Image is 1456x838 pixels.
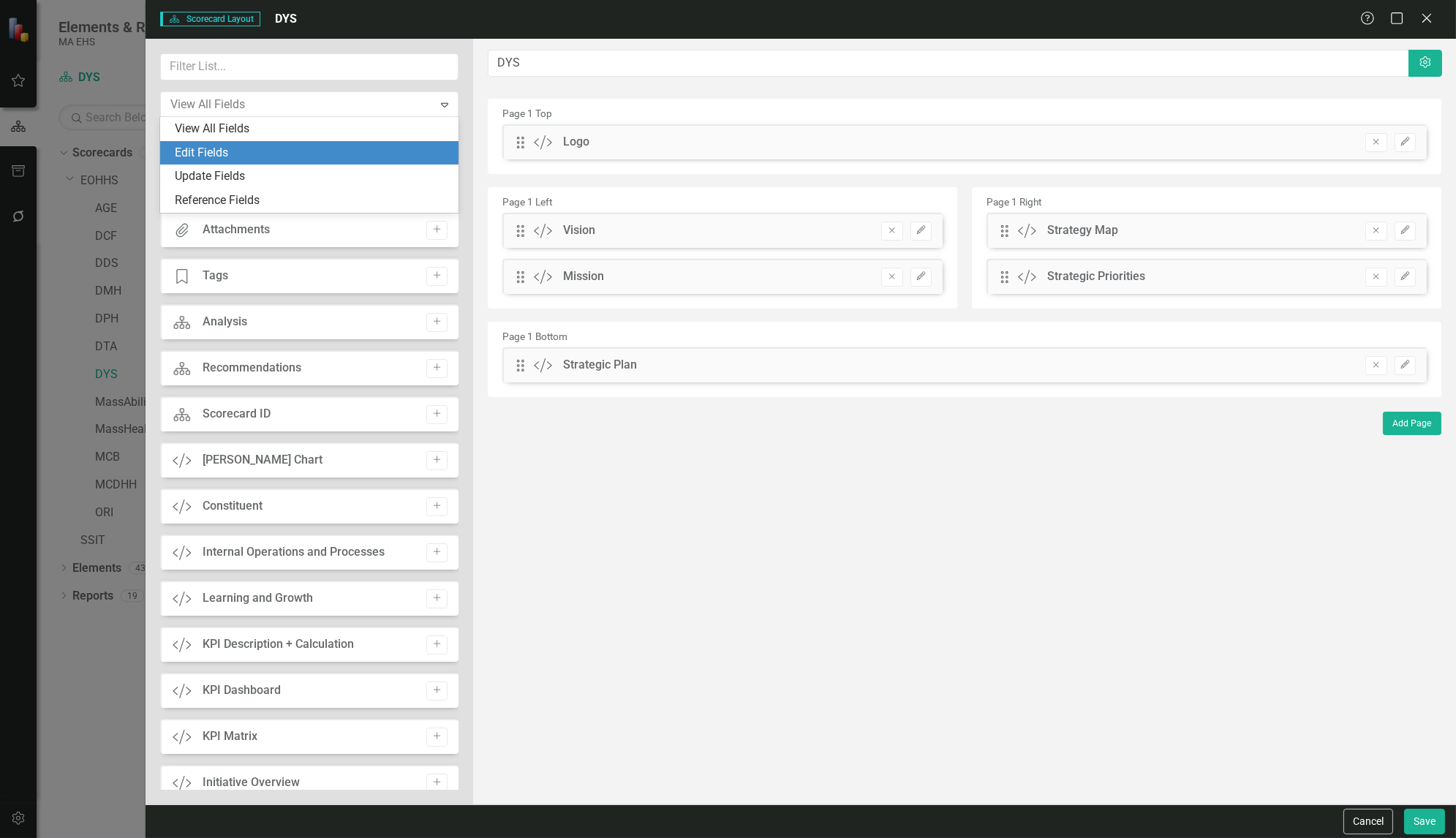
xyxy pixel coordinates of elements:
small: Page 1 Bottom [502,331,567,342]
small: Page 1 Right [987,196,1041,208]
div: Initiative Overview [203,774,300,791]
button: Cancel [1343,809,1393,834]
div: [PERSON_NAME] Chart [203,452,322,469]
div: Edit Fields [175,145,450,162]
div: Update Fields [175,168,450,185]
small: Page 1 Left [502,196,552,208]
button: Save [1404,809,1445,834]
div: Scorecard ID [203,406,271,423]
input: Filter List... [160,53,459,80]
div: Logo [563,134,589,151]
div: Recommendations [203,360,301,377]
span: Scorecard Layout [160,12,260,26]
div: Vision [563,222,595,239]
div: KPI Matrix [203,728,257,745]
div: Tags [203,268,228,284]
div: Strategic Priorities [1047,268,1145,285]
small: Page 1 Top [502,107,552,119]
div: Analysis [203,314,247,331]
input: Layout Name [488,50,1409,77]
div: Constituent [203,498,263,515]
div: Internal Operations and Processes [203,544,385,561]
div: KPI Dashboard [203,682,281,699]
div: Strategy Map [1047,222,1118,239]
div: KPI Description + Calculation [203,636,354,653]
div: Mission [563,268,604,285]
div: Attachments [203,222,270,238]
div: Strategic Plan [563,357,637,374]
div: Learning and Growth [203,590,313,607]
span: DYS [275,12,297,26]
button: Add Page [1383,412,1441,435]
div: View All Fields [175,121,450,137]
div: Reference Fields [175,192,450,209]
